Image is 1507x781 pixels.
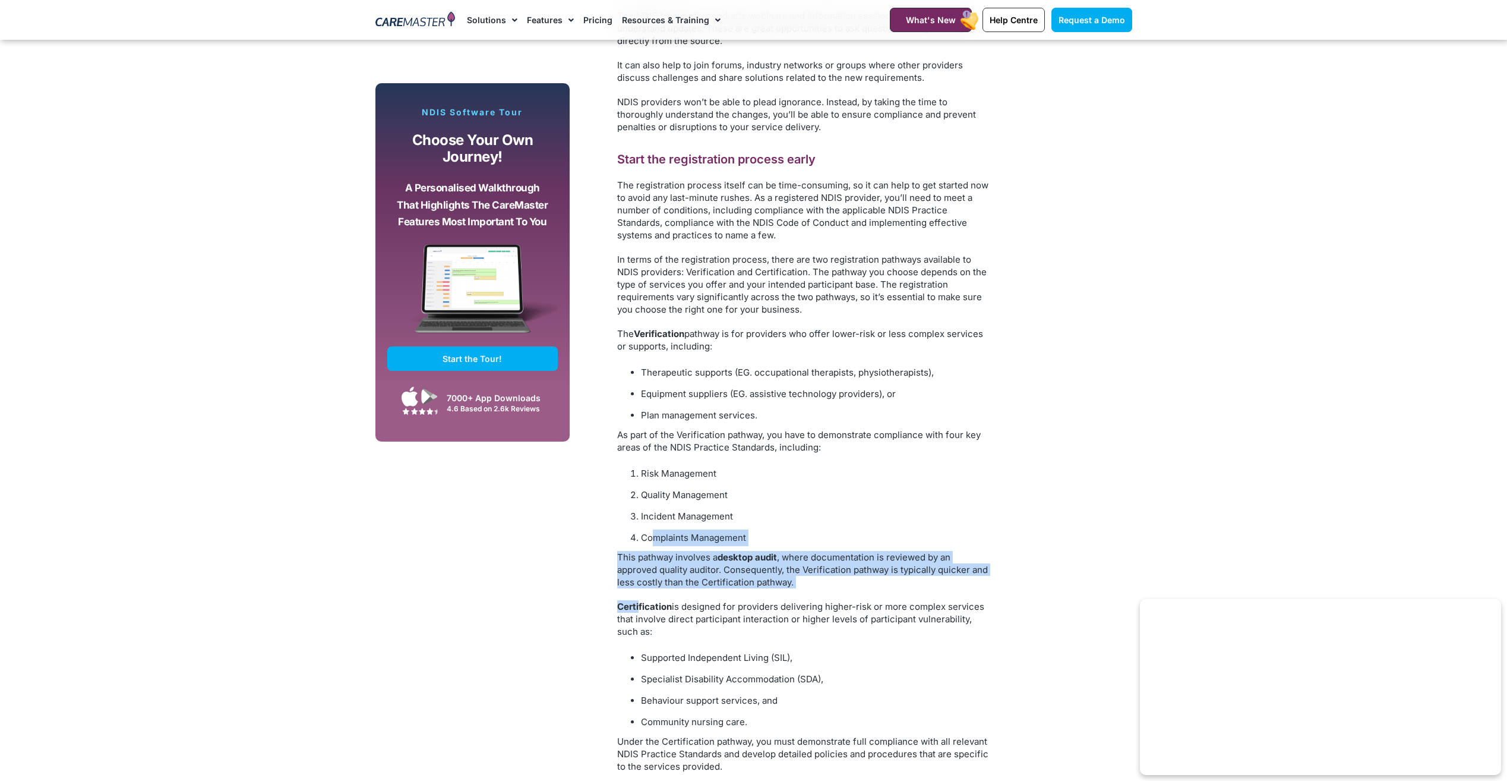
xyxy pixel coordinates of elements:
div: 7000+ App Downloads [447,392,552,404]
span: Therapeutic supports (EG. occupational therapists, physiotherapists), [641,367,934,378]
p: A personalised walkthrough that highlights the CareMaster features most important to you [396,179,549,231]
span: Under the Certification pathway, you must demonstrate full compliance with all relevant NDIS Prac... [617,736,988,772]
a: Start the Tour! [387,347,558,371]
span: This pathway involves a [617,552,718,563]
span: Risk Management [641,468,716,479]
span: Community nursing care. [641,716,747,728]
div: 4.6 Based on 2.6k Reviews [447,404,552,413]
span: Incident Management [641,511,733,522]
span: The registration process itself can be time-consuming, so it can help to get started now to avoid... [617,179,988,241]
span: Specialist Disability Accommodation (SDA), [641,673,823,685]
span: is designed for providers delivering higher-risk or more complex services that involve direct par... [617,601,984,637]
span: Complaints Management [641,532,746,543]
span: Start the Tour! [443,354,502,364]
a: Help Centre [982,8,1045,32]
b: Verification [634,328,684,339]
img: CareMaster Logo [375,11,456,29]
span: Supported Independent Living (SIL), [641,652,792,663]
span: Help Centre [990,15,1038,25]
span: NDIS providers won’t be able to plead ignorance. Instead, by taking the time to thoroughly unders... [617,96,976,133]
img: Apple App Store Icon [402,386,418,407]
iframe: Popup CTA [1140,599,1501,775]
b: Certification [617,601,672,612]
img: Google Play App Icon [421,388,438,405]
span: Behaviour support services, and [641,695,778,706]
span: In terms of the registration process, there are two registration pathways available to NDIS provi... [617,254,987,315]
span: As part of the Verification pathway, you have to demonstrate compliance with four key areas of th... [617,429,981,453]
img: Google Play Store App Review Stars [402,408,438,415]
span: pathway is for providers who offer lower-risk or less complex services or supports, including: [617,328,983,352]
h2: Start the registration process early [617,152,991,167]
span: The [617,328,634,339]
span: Request a Demo [1059,15,1125,25]
p: NDIS Software Tour [387,107,558,118]
span: What's New [906,15,956,25]
a: Request a Demo [1051,8,1132,32]
span: It can also help to join forums, industry networks or groups where other providers discuss challe... [617,59,963,83]
p: Choose your own journey! [396,132,549,166]
span: Equipment suppliers (EG. assistive technology providers), or [641,388,896,399]
span: , where documentation is reviewed by an approved quality auditor. Consequently, the Verification ... [617,552,988,588]
a: What's New [890,8,972,32]
span: Quality Management [641,489,728,500]
img: CareMaster Software Mockup on Screen [387,244,558,347]
span: Plan management services. [641,410,757,421]
b: desktop audit [718,552,777,563]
